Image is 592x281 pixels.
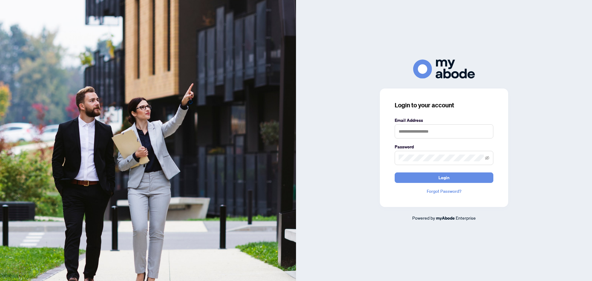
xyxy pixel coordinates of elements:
[395,117,493,124] label: Email Address
[412,215,435,221] span: Powered by
[413,60,475,78] img: ma-logo
[395,143,493,150] label: Password
[456,215,476,221] span: Enterprise
[395,188,493,195] a: Forgot Password?
[436,215,455,221] a: myAbode
[395,172,493,183] button: Login
[438,173,450,183] span: Login
[395,101,493,110] h3: Login to your account
[485,156,489,160] span: eye-invisible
